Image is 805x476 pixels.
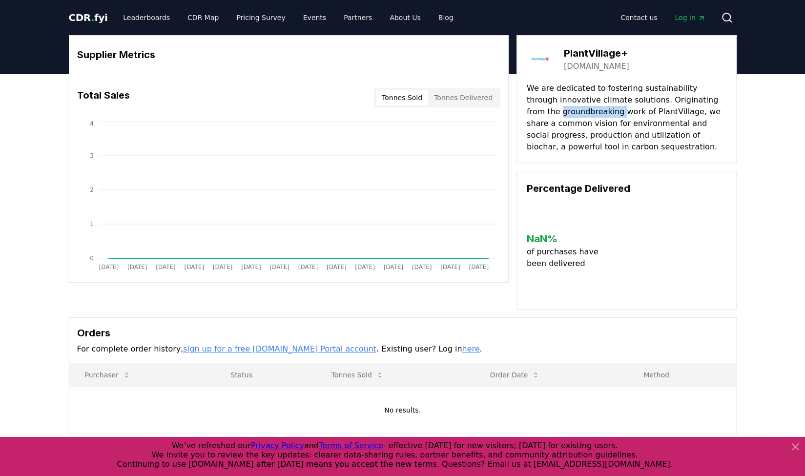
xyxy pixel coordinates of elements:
[91,12,94,23] span: .
[527,83,726,153] p: We are dedicated to fostering sustainability through innovative climate solutions. Originating fr...
[228,9,293,26] a: Pricing Survey
[336,9,380,26] a: Partners
[527,181,726,196] h3: Percentage Delivered
[127,264,147,270] tspan: [DATE]
[613,9,665,26] a: Contact us
[90,255,94,262] tspan: 0
[675,13,705,22] span: Log in
[412,264,432,270] tspan: [DATE]
[69,11,108,24] a: CDR.fyi
[90,120,94,127] tspan: 4
[295,9,334,26] a: Events
[527,231,606,246] h3: NaN %
[431,9,461,26] a: Blog
[241,264,261,270] tspan: [DATE]
[440,264,460,270] tspan: [DATE]
[527,246,606,269] p: of purchases have been delivered
[212,264,232,270] tspan: [DATE]
[428,90,498,105] button: Tonnes Delivered
[482,365,547,385] button: Order Date
[99,264,119,270] tspan: [DATE]
[77,88,130,107] h3: Total Sales
[667,9,713,26] a: Log in
[269,264,289,270] tspan: [DATE]
[564,61,629,72] a: [DOMAIN_NAME]
[90,152,94,159] tspan: 3
[115,9,178,26] a: Leaderboards
[564,46,629,61] h3: PlantVillage+
[355,264,375,270] tspan: [DATE]
[180,9,227,26] a: CDR Map
[77,343,728,355] p: For complete order history, . Existing user? Log in .
[324,365,392,385] button: Tonnes Sold
[223,370,308,380] p: Status
[156,264,176,270] tspan: [DATE]
[298,264,318,270] tspan: [DATE]
[69,12,108,23] span: CDR fyi
[69,387,736,434] td: No results.
[90,221,94,228] tspan: 1
[90,186,94,193] tspan: 2
[376,90,428,105] button: Tonnes Sold
[382,9,428,26] a: About Us
[115,9,461,26] nav: Main
[636,370,728,380] p: Method
[462,344,479,353] a: here
[383,264,403,270] tspan: [DATE]
[77,47,500,62] h3: Supplier Metrics
[183,344,376,353] a: sign up for a free [DOMAIN_NAME] Portal account
[613,9,713,26] nav: Main
[184,264,204,270] tspan: [DATE]
[527,45,554,73] img: PlantVillage+-logo
[327,264,347,270] tspan: [DATE]
[469,264,489,270] tspan: [DATE]
[77,365,138,385] button: Purchaser
[77,326,728,340] h3: Orders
